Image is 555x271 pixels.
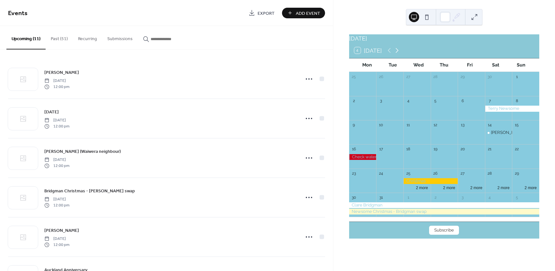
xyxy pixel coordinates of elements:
[514,170,520,176] div: 29
[44,197,69,202] span: [DATE]
[487,146,492,152] div: 21
[44,202,69,208] span: 12:00 pm
[406,74,411,79] div: 27
[44,78,69,84] span: [DATE]
[244,8,279,18] a: Export
[441,184,458,190] button: 2 more
[433,74,438,79] div: 28
[73,26,102,49] button: Recurring
[378,146,384,152] div: 17
[44,187,135,195] a: Bridgman Christmas - [PERSON_NAME] swap
[487,170,492,176] div: 28
[406,195,411,200] div: 1
[433,195,438,200] div: 2
[483,58,508,72] div: Sat
[522,184,539,190] button: 2 more
[44,163,69,169] span: 12:00 pm
[380,58,406,72] div: Tue
[349,154,376,160] div: Check water bore readings
[460,74,465,79] div: 29
[44,84,69,90] span: 12:00 pm
[258,10,275,17] span: Export
[429,226,459,235] button: Subscribe
[44,188,135,195] span: Bridgman Christmas - [PERSON_NAME] swap
[351,146,357,152] div: 16
[406,58,431,72] div: Wed
[351,195,357,200] div: 30
[349,209,539,214] div: Newsome Christmas - Bridgman swap
[460,122,465,128] div: 13
[6,26,46,49] button: Upcoming (11)
[378,122,384,128] div: 10
[460,195,465,200] div: 3
[433,170,438,176] div: 26
[349,202,539,208] div: Clare Bridgman
[403,178,458,184] div: Christmas
[431,58,457,72] div: Thu
[354,58,380,72] div: Mon
[433,122,438,128] div: 12
[495,184,512,190] button: 2 more
[378,195,384,200] div: 31
[296,10,320,17] span: Add Event
[44,242,69,248] span: 12:00 pm
[514,146,520,152] div: 22
[378,170,384,176] div: 24
[508,58,534,72] div: Sun
[460,98,465,104] div: 6
[351,122,357,128] div: 9
[44,109,59,116] span: [DATE]
[485,106,539,111] div: Terry Newsome
[352,46,384,55] button: 4[DATE]
[8,7,28,20] span: Events
[406,122,411,128] div: 11
[433,98,438,104] div: 5
[413,184,431,190] button: 2 more
[406,146,411,152] div: 18
[349,34,539,43] div: [DATE]
[514,195,520,200] div: 5
[44,123,69,129] span: 12:00 pm
[44,236,69,242] span: [DATE]
[46,26,73,49] button: Past (51)
[460,170,465,176] div: 27
[457,58,483,72] div: Fri
[460,146,465,152] div: 20
[351,74,357,79] div: 25
[514,98,520,104] div: 8
[44,227,79,234] a: [PERSON_NAME]
[468,184,485,190] button: 2 more
[378,74,384,79] div: 26
[487,195,492,200] div: 4
[44,157,69,163] span: [DATE]
[44,148,121,155] a: [PERSON_NAME] (Waiwera neighbour)
[433,146,438,152] div: 19
[351,98,357,104] div: 2
[378,98,384,104] div: 3
[44,108,59,116] a: [DATE]
[514,74,520,79] div: 1
[102,26,138,49] button: Submissions
[487,122,492,128] div: 14
[44,69,79,76] a: [PERSON_NAME]
[487,98,492,104] div: 7
[351,170,357,176] div: 23
[491,130,525,135] div: [PERSON_NAME]
[487,74,492,79] div: 30
[282,8,325,18] button: Add Event
[406,98,411,104] div: 4
[406,170,411,176] div: 25
[514,122,520,128] div: 15
[485,130,512,135] div: Clare Bridgman
[44,118,69,123] span: [DATE]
